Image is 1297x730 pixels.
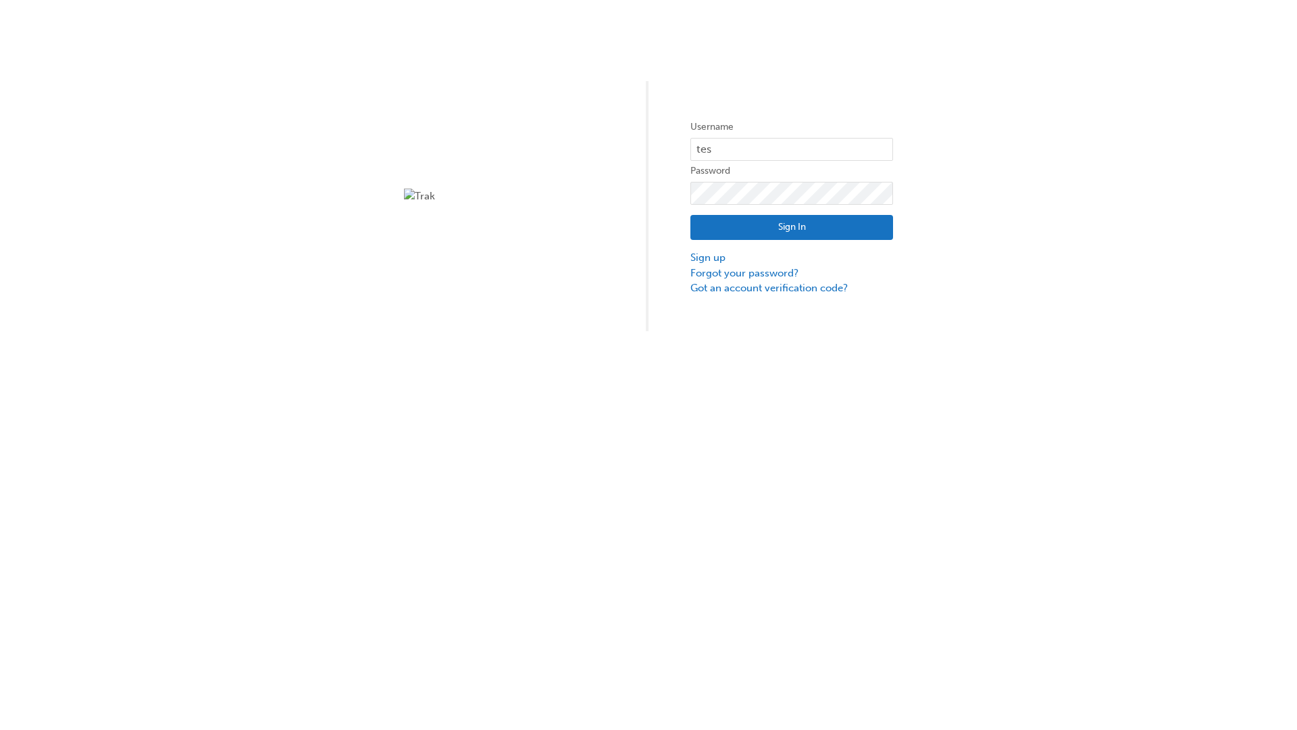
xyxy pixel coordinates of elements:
[690,281,893,296] a: Got an account verification code?
[690,266,893,281] a: Forgot your password?
[690,215,893,241] button: Sign In
[690,138,893,161] input: Username
[690,119,893,135] label: Username
[690,250,893,266] a: Sign up
[690,163,893,179] label: Password
[404,189,607,204] img: Trak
